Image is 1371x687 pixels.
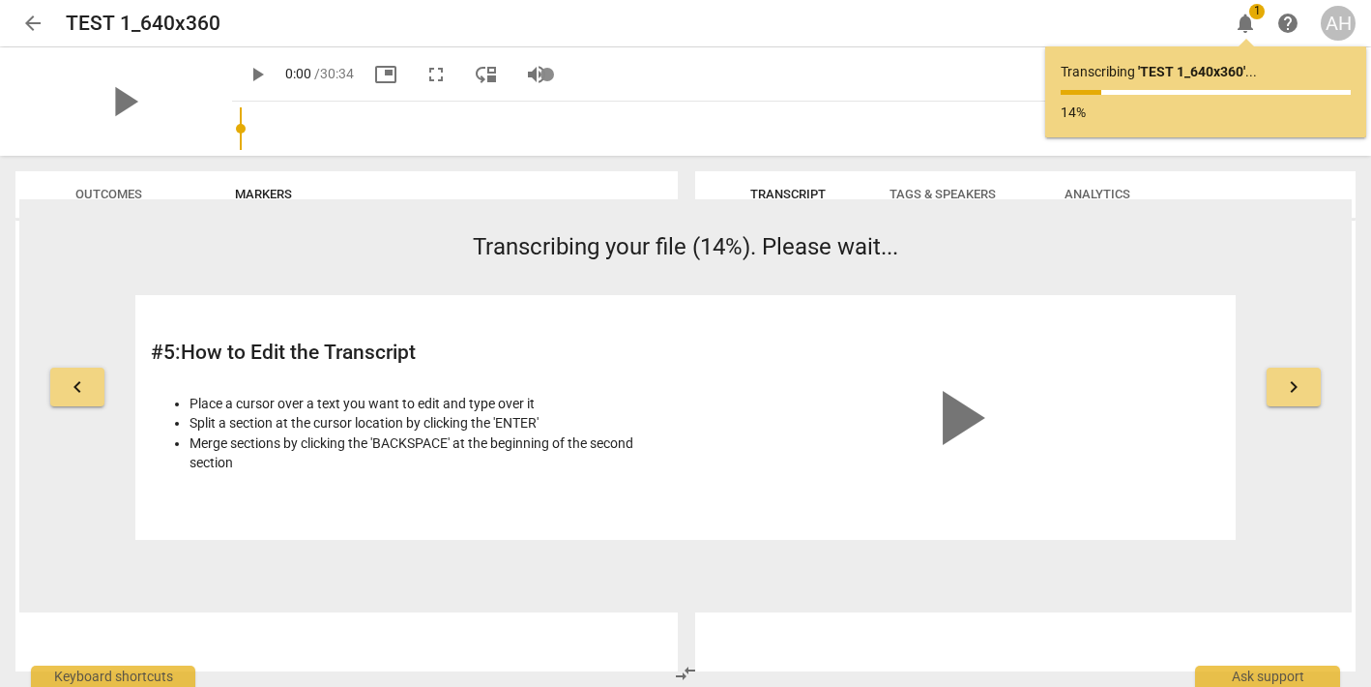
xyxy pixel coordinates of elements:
span: keyboard_arrow_left [66,375,89,399]
span: play_arrow [246,63,269,86]
button: Play [240,57,275,92]
button: Volume [519,57,554,92]
h2: # 5 : How to Edit the Transcript [151,341,675,365]
span: 0:00 [285,66,311,81]
span: play_arrow [99,76,149,127]
span: 1 [1249,4,1265,19]
button: AH [1321,6,1356,41]
b: ' TEST 1_640x360 ' [1138,64,1245,79]
span: Transcript [750,187,826,201]
span: fullscreen [424,63,448,86]
span: arrow_back [21,12,44,35]
span: Transcribing your file (14%). Please wait... [473,233,898,260]
span: Tags & Speakers [890,187,996,201]
span: Markers [235,187,292,201]
span: keyboard_arrow_right [1282,375,1305,399]
button: View player as separate pane [469,57,504,92]
div: Ask support [1195,666,1340,687]
span: / 30:34 [314,66,354,81]
p: 14% [1061,103,1351,123]
span: notifications [1234,12,1257,35]
span: move_down [475,63,498,86]
h2: TEST 1_640x360 [66,12,220,36]
li: Merge sections by clicking the 'BACKSPACE' at the beginning of the second section [190,433,675,473]
li: Split a section at the cursor location by clicking the 'ENTER' [190,413,675,433]
span: volume_up [525,63,548,86]
span: help [1276,12,1299,35]
span: play_arrow [912,372,1005,464]
div: Keyboard shortcuts [31,666,195,687]
span: compare_arrows [674,662,697,685]
button: Notifications [1228,6,1263,41]
span: picture_in_picture [374,63,397,86]
button: Fullscreen [419,57,453,92]
a: Help [1270,6,1305,41]
span: Outcomes [75,187,142,201]
li: Place a cursor over a text you want to edit and type over it [190,394,675,414]
p: Transcribing ... [1061,62,1351,82]
button: Picture in picture [368,57,403,92]
span: Analytics [1065,187,1130,201]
